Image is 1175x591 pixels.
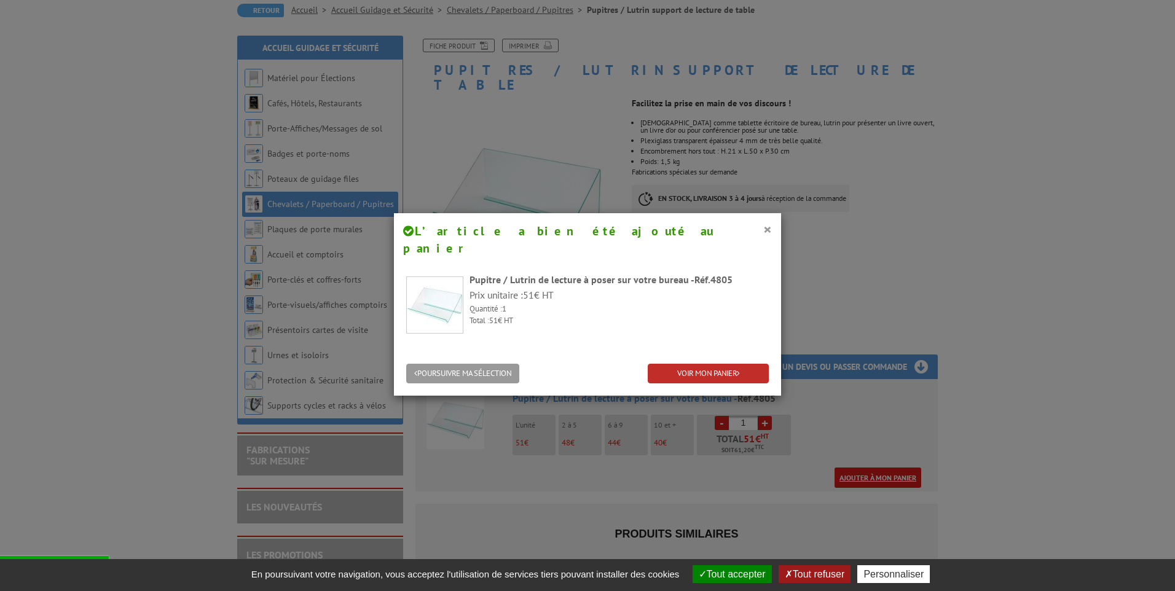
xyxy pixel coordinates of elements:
[763,221,772,237] button: ×
[694,273,733,286] span: Réf.4805
[470,273,769,287] div: Pupitre / Lutrin de lecture à poser sur votre bureau -
[406,364,519,384] button: POURSUIVRE MA SÉLECTION
[470,288,769,302] p: Prix unitaire : € HT
[857,565,930,583] button: Personnaliser (fenêtre modale)
[470,315,769,327] p: Total : € HT
[648,364,769,384] a: VOIR MON PANIER
[779,565,851,583] button: Tout refuser
[502,303,506,314] span: 1
[523,289,534,301] span: 51
[245,569,686,579] span: En poursuivant votre navigation, vous acceptez l'utilisation de services tiers pouvant installer ...
[470,303,769,315] p: Quantité :
[693,565,772,583] button: Tout accepter
[489,315,498,326] span: 51
[403,222,772,257] h4: L’article a bien été ajouté au panier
